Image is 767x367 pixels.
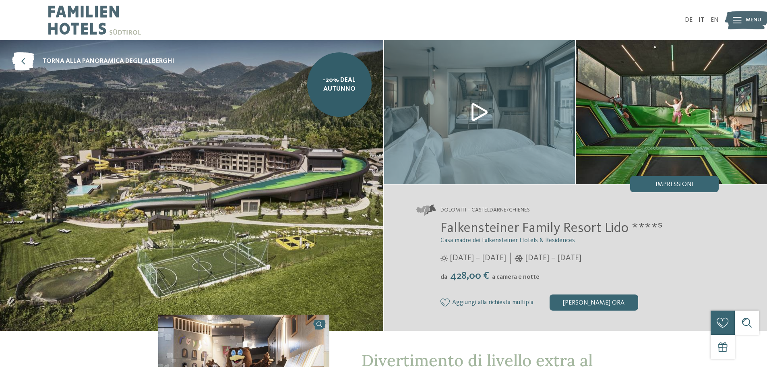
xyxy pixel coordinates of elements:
[452,299,533,307] span: Aggiungi alla richiesta multipla
[313,76,366,94] span: -20% Deal Autunno
[450,253,506,264] span: [DATE] – [DATE]
[685,17,693,23] a: DE
[515,255,523,262] i: Orari d'apertura inverno
[384,40,575,184] img: Il family hotel a Chienes dal fascino particolare
[440,221,663,235] span: Falkensteiner Family Resort Lido ****ˢ
[440,206,530,214] span: Dolomiti – Casteldarne/Chienes
[525,253,581,264] span: [DATE] – [DATE]
[746,16,761,24] span: Menu
[42,57,174,66] span: torna alla panoramica degli alberghi
[440,274,447,280] span: da
[448,271,491,281] span: 428,00 €
[711,17,719,23] a: EN
[699,17,705,23] a: IT
[576,40,767,184] img: Il family hotel a Chienes dal fascino particolare
[655,181,694,188] span: Impressioni
[12,52,174,70] a: torna alla panoramica degli alberghi
[307,52,372,117] a: -20% Deal Autunno
[550,294,638,311] div: [PERSON_NAME] ora
[492,274,540,280] span: a camera e notte
[440,255,448,262] i: Orari d'apertura estate
[440,237,575,244] span: Casa madre dei Falkensteiner Hotels & Residences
